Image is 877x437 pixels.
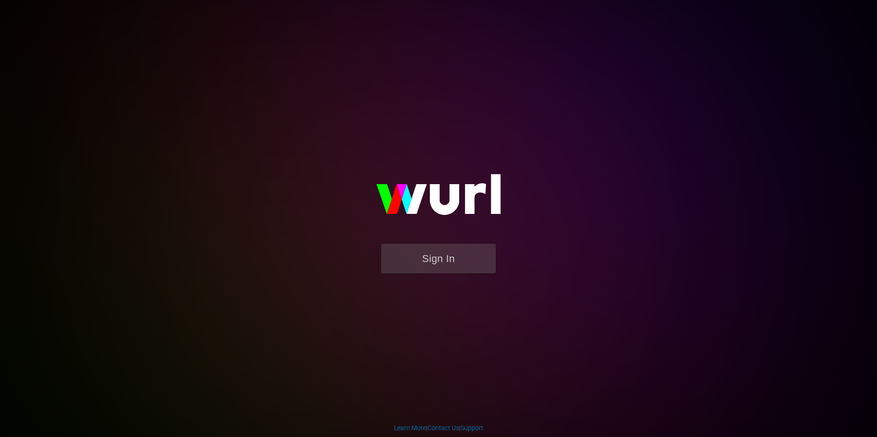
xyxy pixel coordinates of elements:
a: Learn More [394,424,426,432]
button: Sign In [381,244,496,273]
a: Contact Us [427,424,459,432]
a: Support [461,424,483,432]
div: | | [394,423,483,432]
img: wurl-logo-on-black-223613ac3d8ba8fe6dc639794a292ebdb59501304c7dfd60c99c58986ef67473.svg [347,154,530,243]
